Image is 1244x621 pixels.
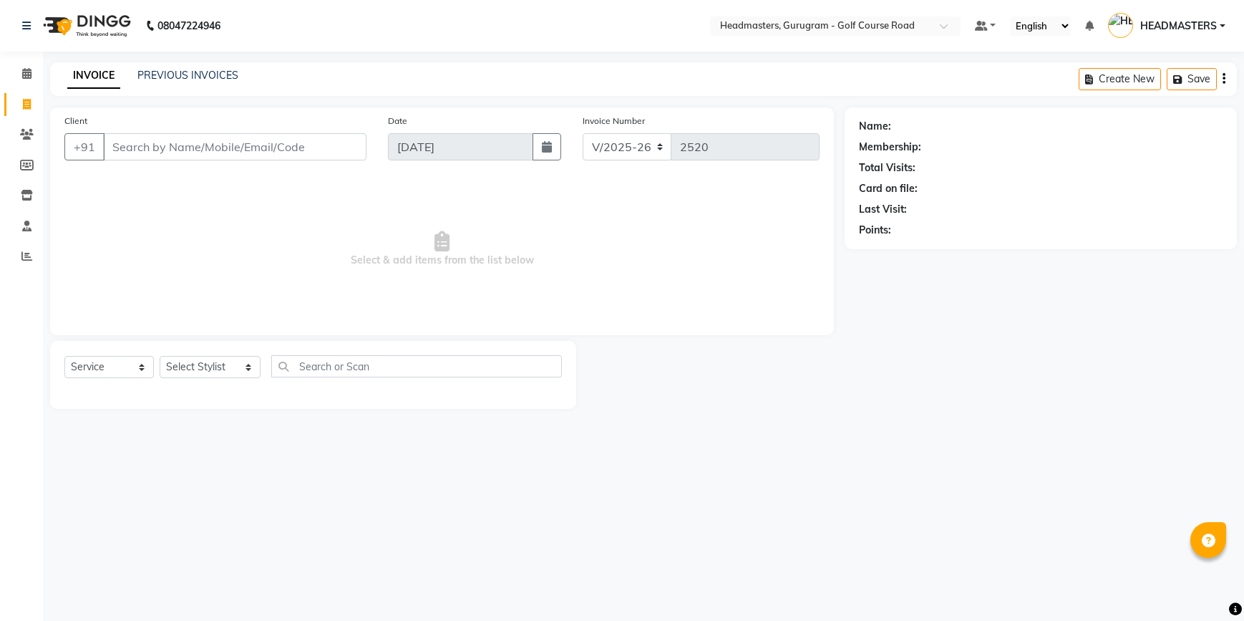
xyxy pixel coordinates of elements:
img: HEADMASTERS [1108,13,1133,38]
span: Select & add items from the list below [64,178,820,321]
iframe: chat widget [1184,564,1230,607]
img: logo [37,6,135,46]
div: Points: [859,223,891,238]
div: Card on file: [859,181,918,196]
div: Membership: [859,140,921,155]
label: Invoice Number [583,115,645,127]
label: Client [64,115,87,127]
input: Search by Name/Mobile/Email/Code [103,133,366,160]
button: Create New [1079,68,1161,90]
div: Last Visit: [859,202,907,217]
b: 08047224946 [157,6,220,46]
div: Total Visits: [859,160,915,175]
button: +91 [64,133,105,160]
button: Save [1167,68,1217,90]
label: Date [388,115,407,127]
span: HEADMASTERS [1140,19,1217,34]
a: INVOICE [67,63,120,89]
a: PREVIOUS INVOICES [137,69,238,82]
input: Search or Scan [271,355,562,377]
div: Name: [859,119,891,134]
